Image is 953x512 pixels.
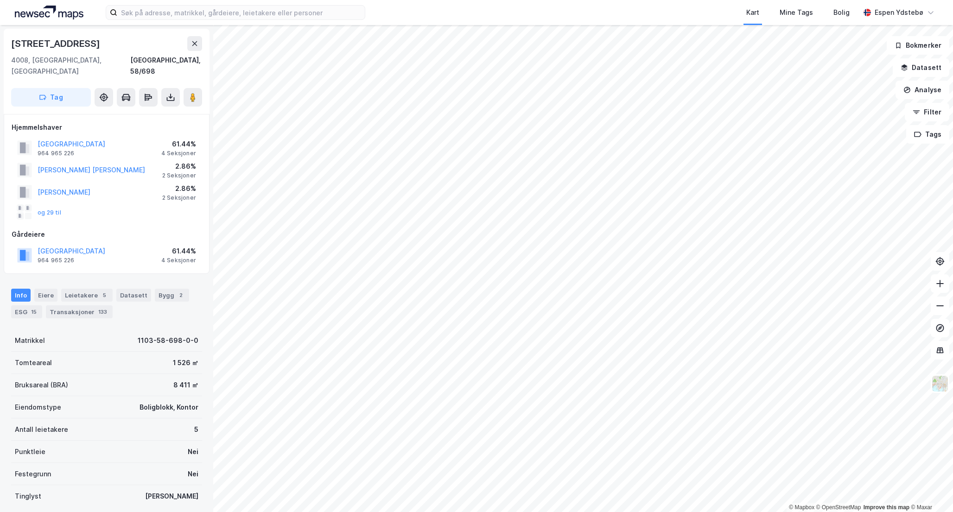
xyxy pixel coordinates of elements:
div: Antall leietakere [15,424,68,435]
div: 2 Seksjoner [162,172,196,179]
div: Eiendomstype [15,402,61,413]
button: Tag [11,88,91,107]
div: 4 Seksjoner [161,150,196,157]
button: Filter [905,103,949,121]
div: Eiere [34,289,57,302]
a: Mapbox [789,504,814,511]
div: 2.86% [162,161,196,172]
div: 133 [96,307,109,316]
div: Bruksareal (BRA) [15,379,68,391]
div: Nei [188,446,198,457]
div: Punktleie [15,446,45,457]
div: [GEOGRAPHIC_DATA], 58/698 [130,55,202,77]
input: Søk på adresse, matrikkel, gårdeiere, leietakere eller personer [117,6,365,19]
div: [STREET_ADDRESS] [11,36,102,51]
div: Info [11,289,31,302]
div: 5 [194,424,198,435]
div: 1103-58-698-0-0 [138,335,198,346]
button: Bokmerker [887,36,949,55]
div: Matrikkel [15,335,45,346]
div: Gårdeiere [12,229,202,240]
div: Mine Tags [780,7,813,18]
div: [PERSON_NAME] [145,491,198,502]
div: 964 965 226 [38,257,74,264]
div: 61.44% [161,246,196,257]
div: Espen Ydstebø [875,7,923,18]
div: Tinglyst [15,491,41,502]
div: Kontrollprogram for chat [907,468,953,512]
a: OpenStreetMap [816,504,861,511]
div: Hjemmelshaver [12,122,202,133]
button: Datasett [893,58,949,77]
div: 4008, [GEOGRAPHIC_DATA], [GEOGRAPHIC_DATA] [11,55,130,77]
div: 8 411 ㎡ [173,379,198,391]
div: Kart [746,7,759,18]
div: Bygg [155,289,189,302]
img: Z [931,375,949,392]
div: 2 [176,291,185,300]
iframe: Chat Widget [907,468,953,512]
div: 4 Seksjoner [161,257,196,264]
div: Transaksjoner [46,305,113,318]
div: 1 526 ㎡ [173,357,198,368]
div: 61.44% [161,139,196,150]
div: 964 965 226 [38,150,74,157]
div: Tomteareal [15,357,52,368]
div: Bolig [833,7,850,18]
div: Nei [188,468,198,480]
button: Analyse [896,81,949,99]
div: 15 [29,307,38,316]
div: 2.86% [162,183,196,194]
div: Boligblokk, Kontor [140,402,198,413]
div: ESG [11,305,42,318]
div: Festegrunn [15,468,51,480]
div: 2 Seksjoner [162,194,196,202]
div: Leietakere [61,289,113,302]
div: Datasett [116,289,151,302]
a: Improve this map [864,504,909,511]
button: Tags [906,125,949,144]
div: 5 [100,291,109,300]
img: logo.a4113a55bc3d86da70a041830d287a7e.svg [15,6,83,19]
